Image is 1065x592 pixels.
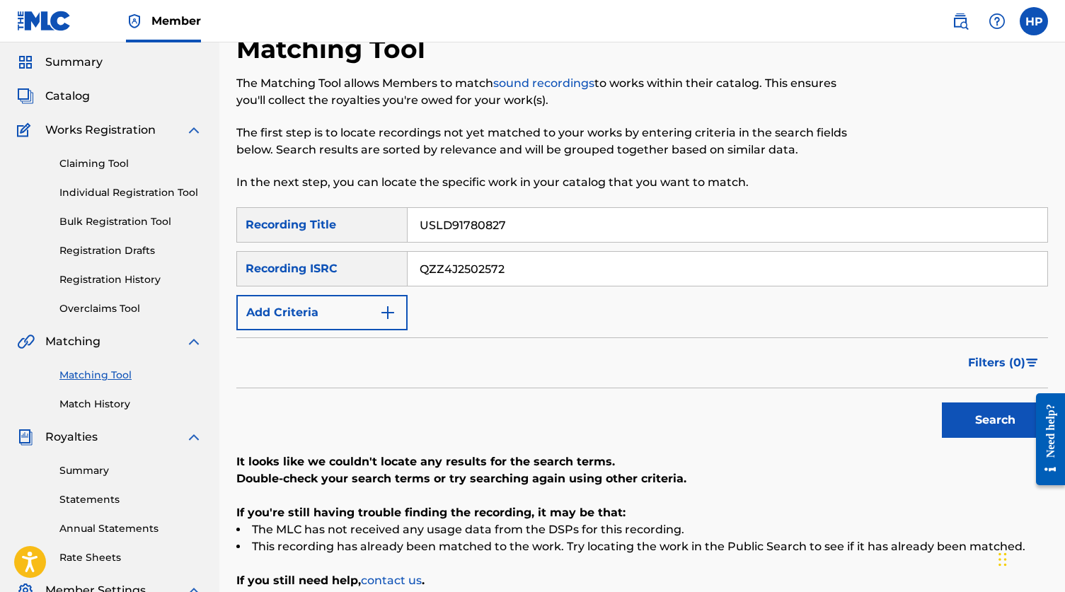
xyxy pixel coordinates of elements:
[236,124,861,158] p: The first step is to locate recordings not yet matched to your works by entering criteria in the ...
[59,492,202,507] a: Statements
[59,397,202,412] a: Match History
[17,88,34,105] img: Catalog
[45,429,98,446] span: Royalties
[236,75,861,109] p: The Matching Tool allows Members to match to works within their catalog. This ensures you'll coll...
[17,429,34,446] img: Royalties
[998,538,1007,581] div: Drag
[59,301,202,316] a: Overclaims Tool
[17,11,71,31] img: MLC Logo
[236,207,1048,445] form: Search Form
[946,7,974,35] a: Public Search
[952,13,969,30] img: search
[59,243,202,258] a: Registration Drafts
[45,88,90,105] span: Catalog
[17,54,34,71] img: Summary
[1026,359,1038,367] img: filter
[17,54,103,71] a: SummarySummary
[361,574,422,587] a: contact us
[59,521,202,536] a: Annual Statements
[185,122,202,139] img: expand
[1025,382,1065,496] iframe: Resource Center
[17,122,35,139] img: Works Registration
[379,304,396,321] img: 9d2ae6d4665cec9f34b9.svg
[989,13,1006,30] img: help
[185,429,202,446] img: expand
[236,295,408,330] button: Add Criteria
[59,550,202,565] a: Rate Sheets
[59,156,202,171] a: Claiming Tool
[994,524,1065,592] iframe: Chat Widget
[45,122,156,139] span: Works Registration
[17,88,90,105] a: CatalogCatalog
[17,333,35,350] img: Matching
[236,33,432,65] h2: Matching Tool
[45,333,100,350] span: Matching
[968,354,1025,371] span: Filters ( 0 )
[493,76,594,90] a: sound recordings
[1020,7,1048,35] div: User Menu
[236,504,1048,521] p: If you're still having trouble finding the recording, it may be that:
[236,538,1048,555] li: This recording has already been matched to the work. Try locating the work in the Public Search t...
[59,185,202,200] a: Individual Registration Tool
[126,13,143,30] img: Top Rightsholder
[236,521,1048,538] li: The MLC has not received any usage data from the DSPs for this recording.
[59,463,202,478] a: Summary
[236,174,861,191] p: In the next step, you can locate the specific work in your catalog that you want to match.
[236,470,1048,487] p: Double-check your search terms or try searching again using other criteria.
[59,272,202,287] a: Registration History
[59,214,202,229] a: Bulk Registration Tool
[236,453,1048,470] p: It looks like we couldn't locate any results for the search terms.
[960,345,1048,381] button: Filters (0)
[151,13,201,29] span: Member
[983,7,1011,35] div: Help
[185,333,202,350] img: expand
[45,54,103,71] span: Summary
[236,572,1048,589] p: If you still need help, .
[59,368,202,383] a: Matching Tool
[942,402,1048,438] button: Search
